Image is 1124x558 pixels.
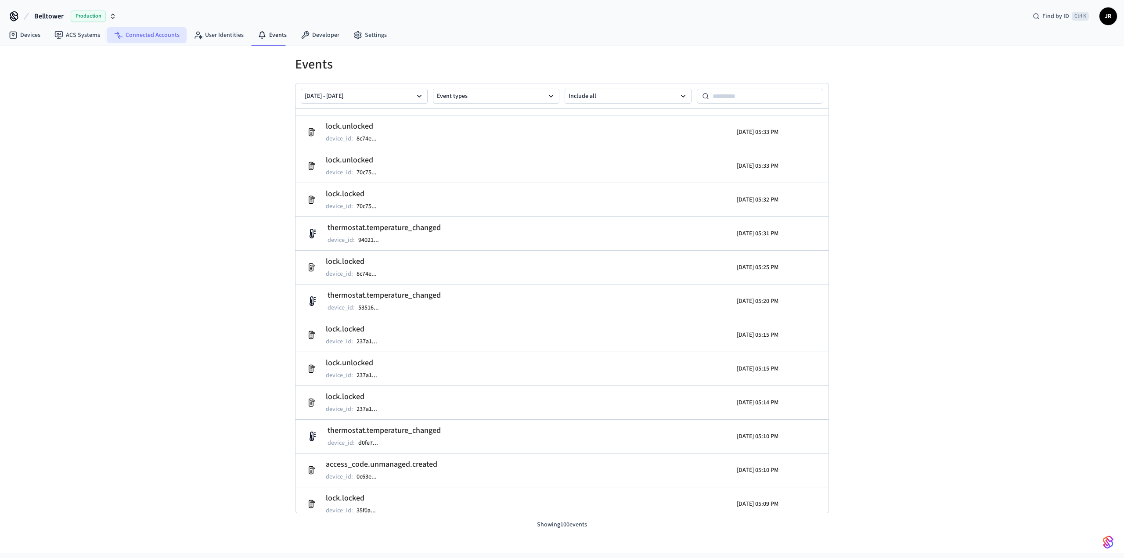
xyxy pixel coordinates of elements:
[737,331,778,339] p: [DATE] 05:15 PM
[357,235,388,245] button: 94021...
[355,505,385,516] button: 35f0a...
[737,263,778,272] p: [DATE] 05:25 PM
[737,432,778,441] p: [DATE] 05:10 PM
[1100,8,1116,24] span: JR
[328,303,355,312] p: device_id :
[326,506,353,515] p: device_id :
[326,256,385,268] h2: lock.locked
[34,11,64,22] span: Belltower
[355,404,386,414] button: 237a1...
[355,133,385,144] button: 8c74e...
[326,391,386,403] h2: lock.locked
[328,439,355,447] p: device_id :
[326,371,353,380] p: device_id :
[326,270,353,278] p: device_id :
[326,357,386,369] h2: lock.unlocked
[1103,535,1113,549] img: SeamLogoGradient.69752ec5.svg
[251,27,294,43] a: Events
[328,222,441,234] h2: thermostat.temperature_changed
[737,229,778,238] p: [DATE] 05:31 PM
[737,500,778,508] p: [DATE] 05:09 PM
[433,89,560,104] button: Event types
[326,458,437,471] h2: access_code.unmanaged.created
[326,134,353,143] p: device_id :
[107,27,187,43] a: Connected Accounts
[326,492,385,504] h2: lock.locked
[328,425,441,437] h2: thermostat.temperature_changed
[328,289,441,302] h2: thermostat.temperature_changed
[2,27,47,43] a: Devices
[326,472,353,481] p: device_id :
[294,27,346,43] a: Developer
[355,472,385,482] button: 0c63e...
[346,27,394,43] a: Settings
[565,89,692,104] button: Include all
[47,27,107,43] a: ACS Systems
[328,236,355,245] p: device_id :
[357,302,388,313] button: 53516...
[1026,8,1096,24] div: Find by IDCtrl K
[326,168,353,177] p: device_id :
[326,337,353,346] p: device_id :
[1072,12,1089,21] span: Ctrl K
[737,162,778,170] p: [DATE] 05:33 PM
[355,269,385,279] button: 8c74e...
[355,167,385,178] button: 70c75...
[301,89,428,104] button: [DATE] - [DATE]
[737,195,778,204] p: [DATE] 05:32 PM
[326,405,353,414] p: device_id :
[737,128,778,137] p: [DATE] 05:33 PM
[737,466,778,475] p: [DATE] 05:10 PM
[326,120,385,133] h2: lock.unlocked
[355,201,385,212] button: 70c75...
[737,297,778,306] p: [DATE] 05:20 PM
[326,188,385,200] h2: lock.locked
[355,370,386,381] button: 237a1...
[737,398,778,407] p: [DATE] 05:14 PM
[737,364,778,373] p: [DATE] 05:15 PM
[295,520,829,529] p: Showing 100 events
[326,202,353,211] p: device_id :
[1042,12,1069,21] span: Find by ID
[326,154,385,166] h2: lock.unlocked
[357,438,387,448] button: d0fe7...
[71,11,106,22] span: Production
[1099,7,1117,25] button: JR
[326,323,386,335] h2: lock.locked
[355,336,386,347] button: 237a1...
[187,27,251,43] a: User Identities
[295,57,829,72] h1: Events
